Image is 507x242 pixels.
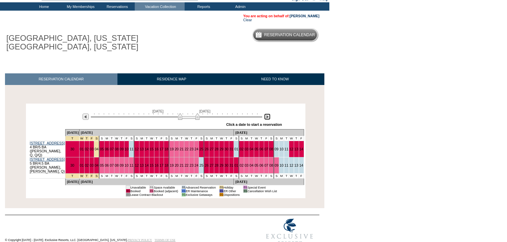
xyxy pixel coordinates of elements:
[184,174,189,179] td: W
[219,189,223,193] td: 01
[90,163,94,167] a: 03
[144,136,149,141] td: T
[185,2,221,11] td: Reports
[70,147,74,151] a: 30
[186,193,216,197] td: Exclusive Getaways
[234,163,238,167] a: 01
[145,163,149,167] a: 14
[214,174,219,179] td: T
[83,114,89,120] img: Previous
[247,186,277,189] td: Special Event
[214,136,219,141] td: T
[195,147,199,151] a: 24
[264,174,269,179] td: F
[134,136,139,141] td: S
[220,163,224,167] a: 29
[119,174,124,179] td: T
[221,2,258,11] td: Admin
[85,163,89,167] a: 02
[185,163,189,167] a: 22
[219,193,223,197] td: 01
[209,136,214,141] td: M
[269,174,274,179] td: S
[219,136,224,141] td: W
[65,129,79,136] td: [DATE]
[164,147,168,151] a: 18
[149,186,153,189] td: 01
[154,174,159,179] td: T
[114,136,119,141] td: W
[249,136,254,141] td: T
[199,147,203,151] a: 25
[190,163,194,167] a: 23
[29,141,66,157] td: 4 BR/5 BA ([PERSON_NAME], Q, Q/Q)
[269,136,274,141] td: S
[130,193,178,197] td: Lease Contract Blackout
[169,136,174,141] td: S
[294,174,299,179] td: T
[299,174,304,179] td: F
[155,147,159,151] a: 16
[240,147,244,151] a: 02
[229,136,234,141] td: F
[124,136,129,141] td: F
[105,147,109,151] a: 06
[182,189,186,193] td: 01
[115,163,119,167] a: 08
[195,163,199,167] a: 24
[190,147,194,151] a: 23
[80,163,84,167] a: 01
[175,163,179,167] a: 20
[94,136,99,141] td: Independence Day 2026
[219,186,223,189] td: 01
[224,189,240,193] td: ER Other
[155,163,159,167] a: 16
[110,163,114,167] a: 07
[109,174,114,179] td: T
[129,174,134,179] td: S
[259,163,263,167] a: 06
[189,136,194,141] td: T
[105,163,109,167] a: 06
[279,136,284,141] td: M
[109,136,114,141] td: T
[110,147,114,151] a: 07
[134,174,139,179] td: S
[104,174,109,179] td: M
[154,136,159,141] td: T
[224,186,240,189] td: Holiday
[115,147,119,151] a: 08
[126,193,130,197] td: 01
[204,174,209,179] td: S
[215,163,219,167] a: 28
[204,136,209,141] td: S
[264,33,315,37] h5: Reservation Calendar
[254,147,258,151] a: 05
[150,163,154,167] a: 15
[174,174,179,179] td: M
[294,163,298,167] a: 13
[274,163,278,167] a: 09
[243,189,247,193] td: 01
[170,147,174,151] a: 19
[226,73,324,85] a: NEED TO KNOW
[126,189,130,193] td: 01
[79,129,234,136] td: [DATE]
[186,189,216,193] td: ER Maintenance
[175,147,179,151] a: 20
[154,186,178,189] td: Space Available
[230,147,234,151] a: 31
[164,163,168,167] a: 18
[159,174,164,179] td: F
[62,2,98,11] td: My Memberships
[152,109,164,113] span: [DATE]
[160,163,164,167] a: 17
[160,147,164,151] a: 17
[154,189,178,193] td: Booked (adjacent)
[205,163,209,167] a: 26
[229,174,234,179] td: F
[180,163,184,167] a: 21
[65,179,79,185] td: [DATE]
[264,147,268,151] a: 07
[182,193,186,197] td: 01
